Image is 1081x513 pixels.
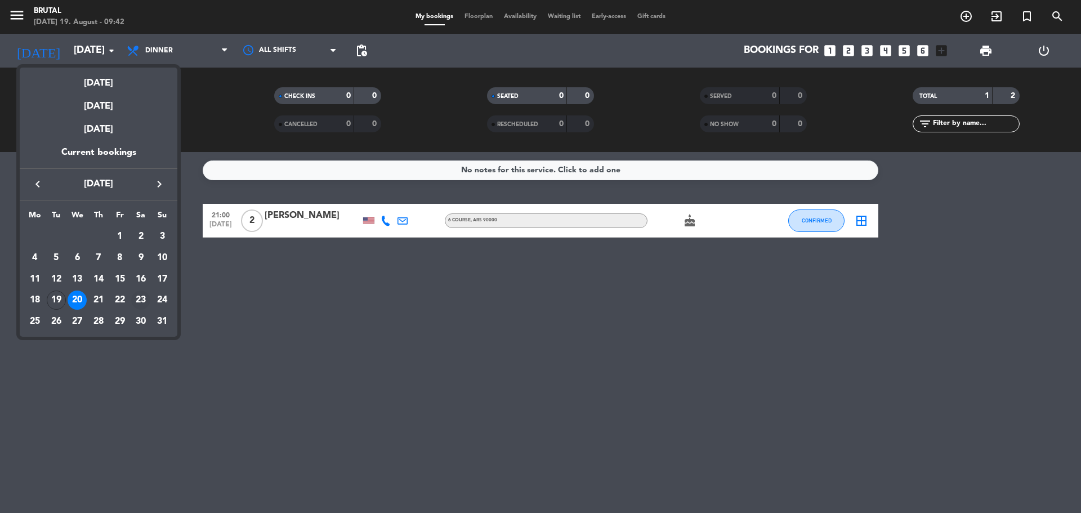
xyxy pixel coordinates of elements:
[131,248,150,267] div: 9
[151,247,173,269] td: August 10, 2025
[131,227,150,246] div: 2
[109,247,131,269] td: August 8, 2025
[28,177,48,191] button: keyboard_arrow_left
[66,289,88,311] td: August 20, 2025
[109,226,131,247] td: August 1, 2025
[88,269,109,290] td: August 14, 2025
[46,269,67,290] td: August 12, 2025
[89,270,108,289] div: 14
[151,289,173,311] td: August 24, 2025
[110,227,129,246] div: 1
[110,270,129,289] div: 15
[131,289,152,311] td: August 23, 2025
[24,209,46,226] th: Monday
[88,247,109,269] td: August 7, 2025
[48,177,149,191] span: [DATE]
[153,270,172,289] div: 17
[68,291,87,310] div: 20
[110,291,129,310] div: 22
[153,248,172,267] div: 10
[109,269,131,290] td: August 15, 2025
[47,312,66,331] div: 26
[131,270,150,289] div: 16
[47,270,66,289] div: 12
[66,311,88,332] td: August 27, 2025
[24,226,109,247] td: AUG
[153,312,172,331] div: 31
[149,177,169,191] button: keyboard_arrow_right
[46,289,67,311] td: August 19, 2025
[24,311,46,332] td: August 25, 2025
[88,311,109,332] td: August 28, 2025
[131,247,152,269] td: August 9, 2025
[109,289,131,311] td: August 22, 2025
[25,248,44,267] div: 4
[68,248,87,267] div: 6
[88,209,109,226] th: Thursday
[20,145,177,168] div: Current bookings
[131,312,150,331] div: 30
[66,209,88,226] th: Wednesday
[153,177,166,191] i: keyboard_arrow_right
[110,248,129,267] div: 8
[131,226,152,247] td: August 2, 2025
[47,248,66,267] div: 5
[25,291,44,310] div: 18
[88,289,109,311] td: August 21, 2025
[151,311,173,332] td: August 31, 2025
[20,91,177,114] div: [DATE]
[24,269,46,290] td: August 11, 2025
[46,247,67,269] td: August 5, 2025
[151,226,173,247] td: August 3, 2025
[68,312,87,331] div: 27
[151,209,173,226] th: Sunday
[131,291,150,310] div: 23
[31,177,44,191] i: keyboard_arrow_left
[89,312,108,331] div: 28
[66,247,88,269] td: August 6, 2025
[46,209,67,226] th: Tuesday
[89,248,108,267] div: 7
[109,311,131,332] td: August 29, 2025
[47,291,66,310] div: 19
[66,269,88,290] td: August 13, 2025
[110,312,129,331] div: 29
[24,247,46,269] td: August 4, 2025
[109,209,131,226] th: Friday
[153,227,172,246] div: 3
[68,270,87,289] div: 13
[20,114,177,145] div: [DATE]
[151,269,173,290] td: August 17, 2025
[46,311,67,332] td: August 26, 2025
[131,209,152,226] th: Saturday
[20,68,177,91] div: [DATE]
[24,289,46,311] td: August 18, 2025
[89,291,108,310] div: 21
[131,269,152,290] td: August 16, 2025
[25,312,44,331] div: 25
[25,270,44,289] div: 11
[131,311,152,332] td: August 30, 2025
[153,291,172,310] div: 24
